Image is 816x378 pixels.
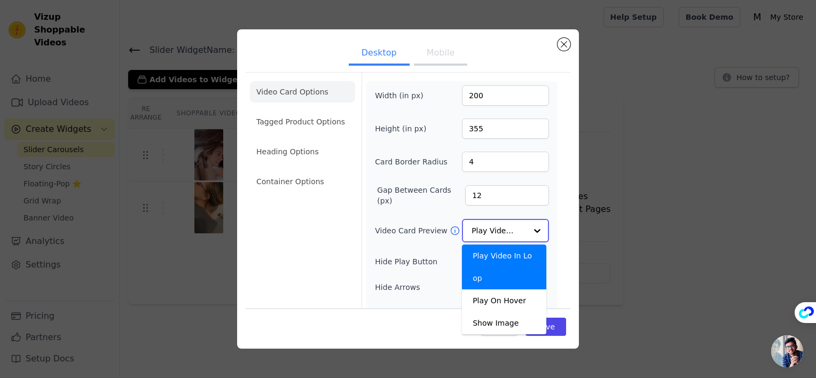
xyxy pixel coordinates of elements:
div: Play Video In Loop [462,245,546,289]
button: Close modal [558,38,570,51]
button: Mobile [414,42,467,66]
a: Open chat [771,335,803,367]
li: Tagged Product Options [250,111,355,132]
label: Remove Video Card Shadow [375,306,480,328]
div: Show Image [462,312,546,334]
li: Heading Options [250,141,355,162]
label: Hide Play Button [375,256,491,267]
label: Width (in px) [375,90,433,101]
label: Card Border Radius [375,156,448,167]
label: Height (in px) [375,123,433,134]
label: Video Card Preview [375,225,449,236]
label: Gap Between Cards (px) [377,185,465,206]
label: Hide Arrows [375,282,491,293]
li: Container Options [250,171,355,192]
button: Desktop [349,42,410,66]
div: Play On Hover [462,289,546,312]
li: Video Card Options [250,81,355,103]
